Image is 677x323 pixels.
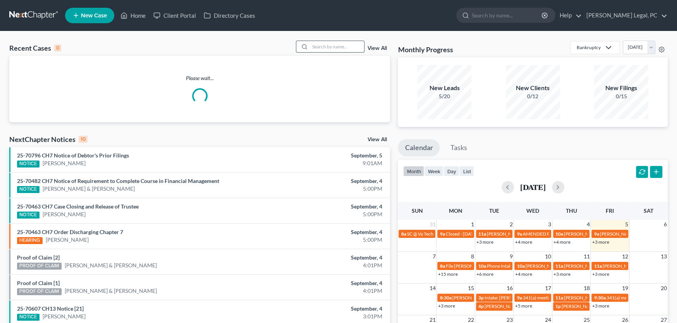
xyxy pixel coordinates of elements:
[17,229,123,235] a: 25-70463 CH7 Order Discharging Chapter 7
[17,288,62,295] div: PROOF OF CLAIM
[417,84,471,92] div: New Leads
[489,207,499,214] span: Tue
[17,305,84,312] a: 25-70607 CH13 Notice [21]
[412,207,423,214] span: Sun
[407,231,433,237] span: SC @ Va Tech
[522,295,638,301] span: 341(a) meeting for [PERSON_NAME] & [PERSON_NAME]
[266,210,382,218] div: 5:00PM
[556,9,582,22] a: Help
[43,185,135,193] a: [PERSON_NAME] & [PERSON_NAME]
[445,231,494,237] span: Closed - [DATE] - Closed
[555,231,563,237] span: 10a
[582,284,590,293] span: 18
[266,313,382,320] div: 3:01PM
[517,295,522,301] span: 9a
[43,159,86,167] a: [PERSON_NAME]
[266,228,382,236] div: September, 4
[9,43,61,53] div: Recent Cases
[428,284,436,293] span: 14
[509,220,513,229] span: 2
[553,239,570,245] a: +4 more
[79,136,88,143] div: 10
[517,263,524,269] span: 10a
[43,313,86,320] a: [PERSON_NAME]
[9,74,390,82] p: Please wait...
[515,303,532,309] a: +5 more
[582,9,667,22] a: [PERSON_NAME] Legal, PC
[577,44,601,51] div: Bankruptcy
[266,305,382,313] div: September, 4
[555,263,563,269] span: 11a
[266,177,382,185] div: September, 4
[266,279,382,287] div: September, 4
[17,212,40,219] div: NOTICE
[266,159,382,167] div: 9:01AM
[606,207,614,214] span: Fri
[506,84,560,92] div: New Clients
[459,166,474,176] button: list
[200,9,259,22] a: Directory Cases
[555,303,561,309] span: 1p
[401,231,406,237] span: 8a
[398,139,440,156] a: Calendar
[403,166,424,176] button: month
[368,137,387,142] a: View All
[515,239,532,245] a: +4 more
[438,271,457,277] a: +15 more
[445,263,500,269] span: File [PERSON_NAME] Plan
[621,284,629,293] span: 19
[644,207,653,214] span: Sat
[594,92,648,100] div: 0/15
[478,263,486,269] span: 10a
[544,252,552,261] span: 10
[478,295,484,301] span: 3p
[505,284,513,293] span: 16
[65,261,157,269] a: [PERSON_NAME] & [PERSON_NAME]
[417,92,471,100] div: 5/20
[368,46,387,51] a: View All
[443,166,459,176] button: day
[266,287,382,295] div: 4:01PM
[660,284,668,293] span: 20
[452,295,546,301] span: [PERSON_NAME] - review Bland County J&DR
[424,166,443,176] button: week
[17,152,129,159] a: 25-70796 CH7 Notice of Debtor's Prior Filings
[592,239,609,245] a: +3 more
[43,210,86,218] a: [PERSON_NAME]
[522,231,616,237] span: AMENDED PLAN DUE FOR [PERSON_NAME]
[660,252,668,261] span: 13
[17,186,40,193] div: NOTICE
[476,271,493,277] a: +6 more
[621,252,629,261] span: 12
[440,231,445,237] span: 9a
[470,220,475,229] span: 1
[117,9,149,22] a: Home
[17,314,40,321] div: NOTICE
[9,135,88,144] div: NextChapter Notices
[17,263,62,270] div: PROOF OF CLAIM
[526,207,539,214] span: Wed
[149,9,200,22] a: Client Portal
[663,220,668,229] span: 6
[428,220,436,229] span: 31
[478,303,484,309] span: 4p
[509,252,513,261] span: 9
[478,231,486,237] span: 11a
[17,237,43,244] div: HEARING
[266,254,382,261] div: September, 4
[17,203,139,210] a: 25-70463 CH7 Case Closing and Release of Trustee
[17,280,60,286] a: Proof of Claim [1]
[438,303,455,309] a: +3 more
[266,185,382,193] div: 5:00PM
[81,13,107,19] span: New Case
[594,295,605,301] span: 9:30a
[472,8,543,22] input: Search by name...
[65,287,157,295] a: [PERSON_NAME] & [PERSON_NAME]
[520,183,546,191] h2: [DATE]
[46,236,89,244] a: [PERSON_NAME]
[266,236,382,244] div: 5:00PM
[54,44,61,51] div: 0
[594,231,599,237] span: 9a
[544,284,552,293] span: 17
[562,303,639,309] span: [PERSON_NAME] - criminal (WCGDC)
